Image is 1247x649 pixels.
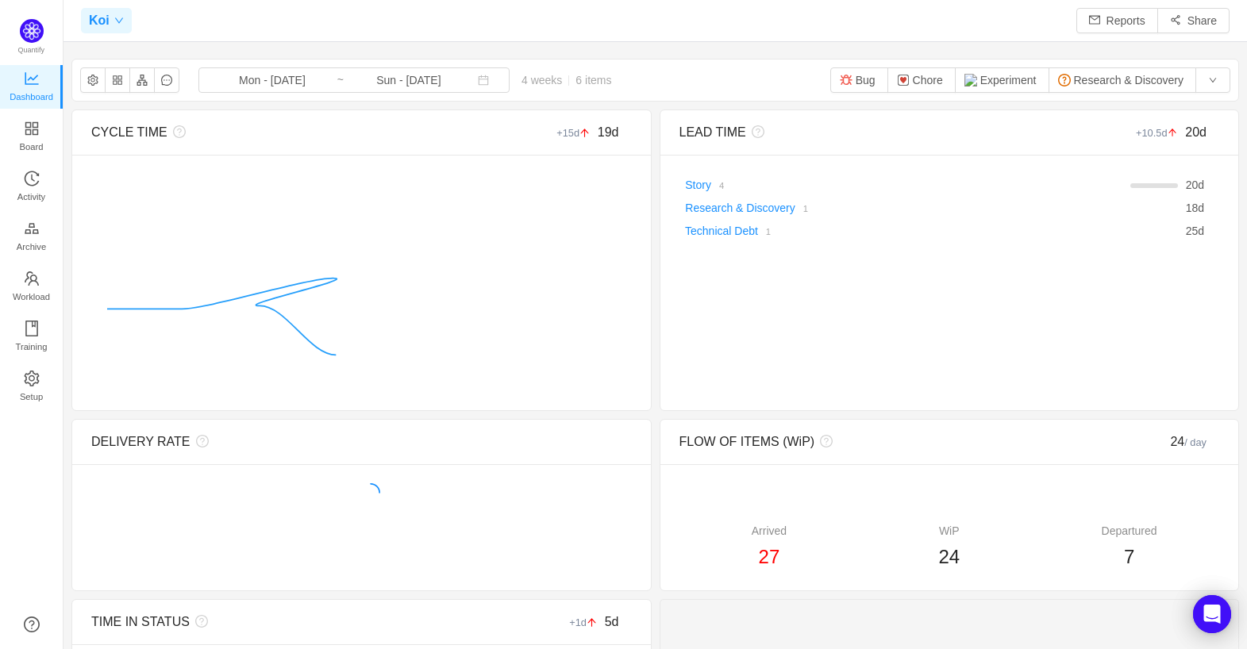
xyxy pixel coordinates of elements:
[1136,127,1185,139] small: +10.5d
[1157,8,1230,33] button: icon: share-altShare
[938,546,960,567] span: 24
[208,71,337,89] input: Start date
[830,67,888,93] button: Bug
[510,74,623,86] span: 4 weeks
[887,67,956,93] button: Chore
[478,75,489,86] i: icon: calendar
[1124,546,1134,567] span: 7
[167,125,186,138] i: icon: question-circle
[859,523,1039,540] div: WiP
[1195,67,1230,93] button: icon: down
[556,127,598,139] small: +15d
[1185,125,1207,139] span: 20d
[840,74,853,86] img: 14603
[1186,179,1204,191] span: d
[89,8,110,33] span: Koi
[10,81,53,113] span: Dashboard
[24,371,40,403] a: Setup
[758,225,771,237] a: 1
[24,321,40,336] i: icon: book
[955,67,1049,93] button: Experiment
[24,171,40,186] i: icon: history
[105,67,130,93] button: icon: appstore
[679,523,860,540] div: Arrived
[24,321,40,353] a: Training
[579,128,590,138] i: icon: arrow-up
[766,227,771,236] small: 1
[587,617,597,628] i: icon: arrow-up
[1186,202,1204,214] span: d
[191,435,209,447] i: icon: question-circle
[1186,202,1199,214] span: 18
[1168,128,1178,138] i: icon: arrow-up
[114,16,124,25] i: icon: down
[190,615,208,628] i: icon: question-circle
[679,125,746,139] span: LEAD TIME
[361,483,380,502] i: icon: loading
[679,432,1084,451] div: FLOW OF ITEMS (WiP)
[1193,595,1231,633] div: Open Intercom Messenger
[17,181,45,213] span: Activity
[605,615,619,628] span: 5d
[24,271,40,303] a: Workload
[803,204,808,213] small: 1
[24,221,40,236] i: icon: gold
[80,67,106,93] button: icon: setting
[685,179,711,191] a: Story
[17,231,46,263] span: Archive
[91,125,167,139] span: CYCLE TIME
[91,613,496,632] div: TIME IN STATUS
[1186,225,1204,237] span: d
[685,202,795,214] a: Research & Discovery
[344,71,473,89] input: End date
[1058,74,1071,86] img: 14620
[1184,436,1207,448] small: / day
[1076,8,1158,33] button: icon: mailReports
[575,74,611,86] span: 6 items
[154,67,179,93] button: icon: message
[24,121,40,153] a: Board
[964,74,977,86] img: 22900
[711,179,724,191] a: 4
[1039,523,1219,540] div: Departured
[20,19,44,43] img: Quantify
[20,131,44,163] span: Board
[759,546,780,567] span: 27
[1186,225,1199,237] span: 25
[13,281,50,313] span: Workload
[795,202,808,214] a: 1
[1186,179,1199,191] span: 20
[20,381,43,413] span: Setup
[18,46,45,54] span: Quantify
[1084,432,1219,451] div: 24
[24,271,40,286] i: icon: team
[129,67,155,93] button: icon: apartment
[814,435,833,447] i: icon: question-circle
[24,71,40,86] i: icon: line-chart
[24,121,40,136] i: icon: appstore
[91,432,496,451] div: DELIVERY RATE
[897,74,910,86] img: health.png
[24,221,40,253] a: Archive
[15,331,47,363] span: Training
[685,225,758,237] a: Technical Debt
[1049,67,1197,93] button: Research & Discovery
[598,125,619,139] span: 19d
[24,71,40,103] a: Dashboard
[24,371,40,386] i: icon: setting
[569,616,605,628] small: +1d
[24,171,40,203] a: Activity
[24,616,40,632] a: icon: question-circle
[719,181,724,190] small: 4
[746,125,764,138] i: icon: question-circle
